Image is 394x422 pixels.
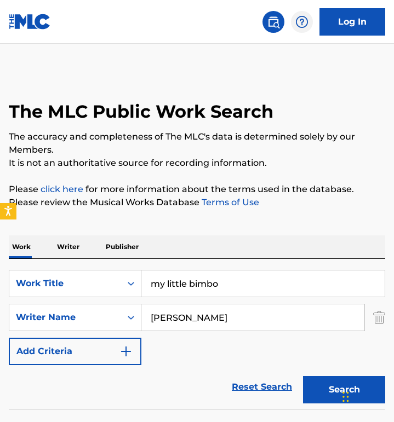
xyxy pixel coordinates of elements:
[373,304,385,331] img: Delete Criterion
[267,15,280,28] img: search
[303,376,385,403] button: Search
[16,311,115,324] div: Writer Name
[199,197,259,207] a: Terms of Use
[9,183,385,196] p: Please for more information about the terms used in the database.
[9,14,51,30] img: MLC Logo
[119,345,133,358] img: 9d2ae6d4665cec9f34b9.svg
[9,270,385,409] form: Search Form
[9,130,385,157] p: The accuracy and completeness of The MLC's data is determined solely by our Members.
[9,196,385,209] p: Please review the Musical Works Database
[295,15,309,28] img: help
[262,11,284,33] a: Public Search
[342,380,349,413] div: Drag
[9,338,141,365] button: Add Criteria
[291,11,313,33] div: Help
[226,375,298,399] a: Reset Search
[41,184,83,194] a: click here
[54,235,83,258] p: Writer
[9,101,273,123] h1: The MLC Public Work Search
[9,157,385,170] p: It is not an authoritative source for recording information.
[16,277,115,290] div: Work Title
[9,235,34,258] p: Work
[319,8,385,36] a: Log In
[339,369,394,422] iframe: Chat Widget
[102,235,142,258] p: Publisher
